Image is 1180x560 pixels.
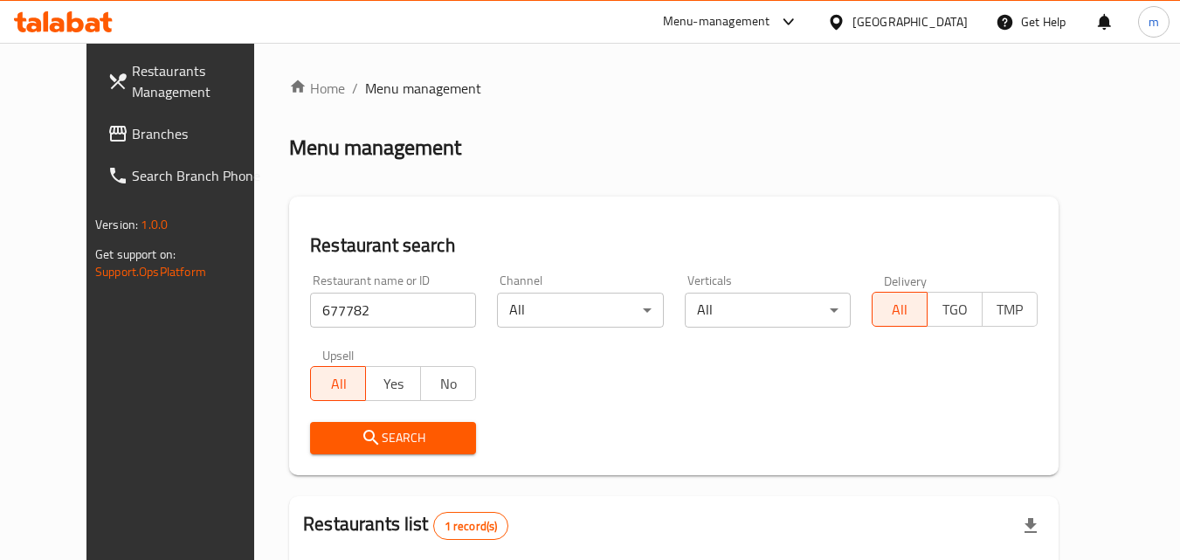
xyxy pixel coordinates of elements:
[322,349,355,361] label: Upsell
[420,366,476,401] button: No
[95,213,138,236] span: Version:
[872,292,928,327] button: All
[1010,505,1052,547] div: Export file
[141,213,168,236] span: 1.0.0
[990,297,1031,322] span: TMP
[852,12,968,31] div: [GEOGRAPHIC_DATA]
[93,50,284,113] a: Restaurants Management
[434,518,508,535] span: 1 record(s)
[497,293,663,328] div: All
[663,11,770,32] div: Menu-management
[310,366,366,401] button: All
[365,366,421,401] button: Yes
[93,113,284,155] a: Branches
[303,511,508,540] h2: Restaurants list
[289,78,345,99] a: Home
[310,293,476,328] input: Search for restaurant name or ID..
[428,371,469,397] span: No
[373,371,414,397] span: Yes
[289,78,1059,99] nav: breadcrumb
[310,232,1038,259] h2: Restaurant search
[880,297,921,322] span: All
[1149,12,1159,31] span: m
[935,297,976,322] span: TGO
[927,292,983,327] button: TGO
[352,78,358,99] li: /
[132,165,270,186] span: Search Branch Phone
[93,155,284,197] a: Search Branch Phone
[95,260,206,283] a: Support.OpsPlatform
[132,123,270,144] span: Branches
[685,293,851,328] div: All
[433,512,509,540] div: Total records count
[310,422,476,454] button: Search
[365,78,481,99] span: Menu management
[289,134,461,162] h2: Menu management
[982,292,1038,327] button: TMP
[95,243,176,266] span: Get support on:
[318,371,359,397] span: All
[132,60,270,102] span: Restaurants Management
[324,427,462,449] span: Search
[884,274,928,287] label: Delivery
